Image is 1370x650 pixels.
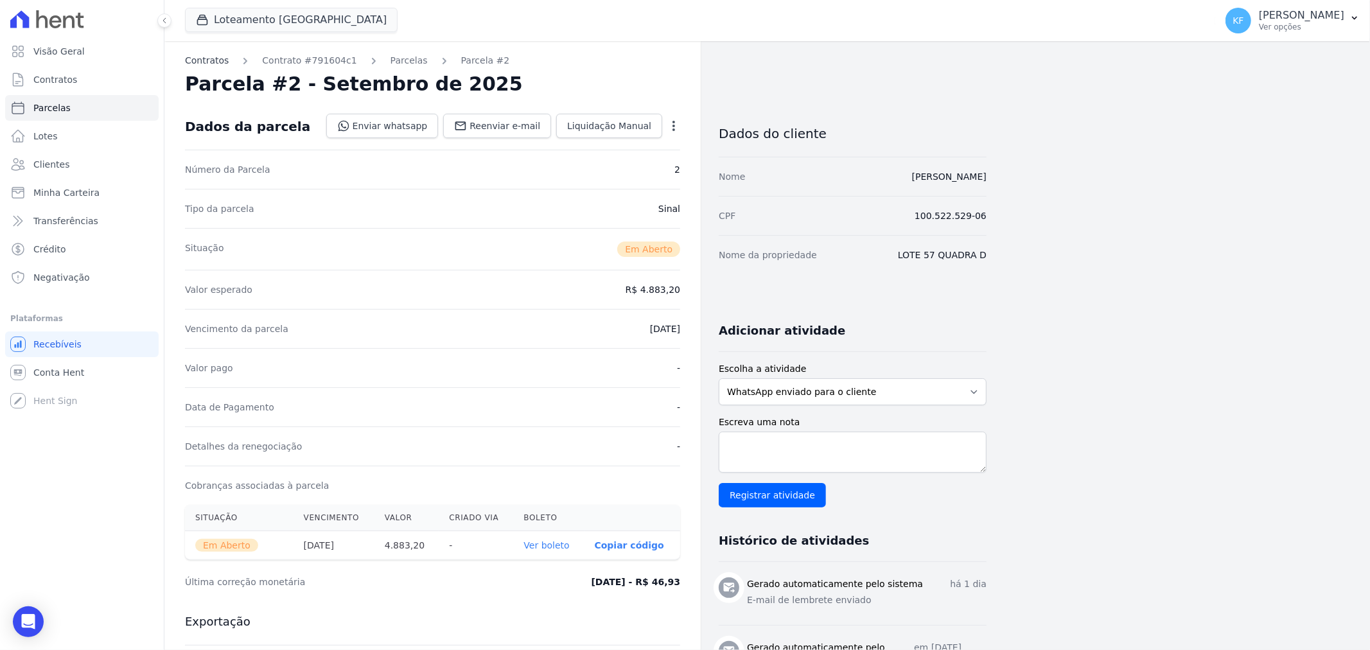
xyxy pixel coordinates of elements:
span: Negativação [33,271,90,284]
a: Parcelas [391,54,428,67]
button: KF [PERSON_NAME] Ver opções [1215,3,1370,39]
a: Visão Geral [5,39,159,64]
a: Reenviar e-mail [443,114,551,138]
dd: 100.522.529-06 [915,209,987,222]
a: Enviar whatsapp [326,114,439,138]
label: Escreva uma nota [719,416,987,429]
a: Clientes [5,152,159,177]
div: Open Intercom Messenger [13,606,44,637]
span: Liquidação Manual [567,119,651,132]
dt: Vencimento da parcela [185,322,288,335]
span: Conta Hent [33,366,84,379]
dd: - [677,401,680,414]
nav: Breadcrumb [185,54,680,67]
dt: Tipo da parcela [185,202,254,215]
a: Lotes [5,123,159,149]
th: Situação [185,505,294,531]
dt: Valor esperado [185,283,252,296]
span: Visão Geral [33,45,85,58]
dt: Valor pago [185,362,233,374]
dd: LOTE 57 QUADRA D [898,249,987,261]
h2: Parcela #2 - Setembro de 2025 [185,73,523,96]
th: 4.883,20 [374,531,439,560]
div: Dados da parcela [185,119,310,134]
span: Em Aberto [617,242,680,257]
dt: Detalhes da renegociação [185,440,303,453]
h3: Histórico de atividades [719,533,869,549]
dd: - [677,440,680,453]
div: Plataformas [10,311,154,326]
p: há 1 dia [950,577,987,591]
a: Parcelas [5,95,159,121]
span: KF [1233,16,1243,25]
h3: Gerado automaticamente pelo sistema [747,577,923,591]
span: Em Aberto [195,539,258,552]
th: - [439,531,513,560]
span: Recebíveis [33,338,82,351]
th: Vencimento [294,505,374,531]
dd: R$ 4.883,20 [626,283,680,296]
a: Contratos [5,67,159,92]
a: Contratos [185,54,229,67]
dd: - [677,362,680,374]
span: Parcelas [33,101,71,114]
a: Parcela #2 [461,54,510,67]
dd: Sinal [658,202,680,215]
th: Boleto [513,505,584,531]
span: Reenviar e-mail [470,119,540,132]
span: Clientes [33,158,69,171]
p: [PERSON_NAME] [1259,9,1344,22]
p: E-mail de lembrete enviado [747,593,987,607]
a: Contrato #791604c1 [262,54,356,67]
h3: Exportação [185,614,680,629]
th: Valor [374,505,439,531]
button: Copiar código [595,540,664,550]
dt: Última correção monetária [185,575,478,588]
dd: [DATE] [650,322,680,335]
dt: Nome [719,170,745,183]
button: Loteamento [GEOGRAPHIC_DATA] [185,8,398,32]
dt: Número da Parcela [185,163,270,176]
span: Lotes [33,130,58,143]
a: [PERSON_NAME] [912,171,987,182]
span: Transferências [33,215,98,227]
p: Ver opções [1259,22,1344,32]
dt: CPF [719,209,735,222]
span: Minha Carteira [33,186,100,199]
span: Crédito [33,243,66,256]
a: Crédito [5,236,159,262]
dd: [DATE] - R$ 46,93 [592,575,681,588]
span: Contratos [33,73,77,86]
a: Negativação [5,265,159,290]
dt: Cobranças associadas à parcela [185,479,329,492]
label: Escolha a atividade [719,362,987,376]
dt: Nome da propriedade [719,249,817,261]
input: Registrar atividade [719,483,826,507]
a: Conta Hent [5,360,159,385]
a: Transferências [5,208,159,234]
dt: Data de Pagamento [185,401,274,414]
th: Criado via [439,505,513,531]
dd: 2 [674,163,680,176]
a: Ver boleto [523,540,569,550]
h3: Adicionar atividade [719,323,845,338]
h3: Dados do cliente [719,126,987,141]
dt: Situação [185,242,224,257]
a: Liquidação Manual [556,114,662,138]
a: Minha Carteira [5,180,159,206]
a: Recebíveis [5,331,159,357]
th: [DATE] [294,531,374,560]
